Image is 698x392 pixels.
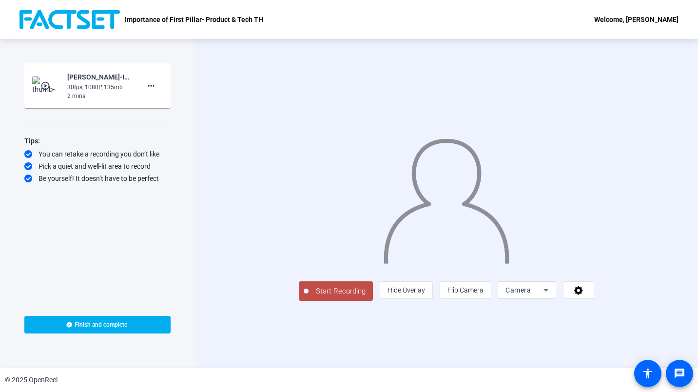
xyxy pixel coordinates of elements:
[19,10,120,29] img: OpenReel logo
[299,281,373,301] button: Start Recording
[383,131,510,264] img: overlay
[75,321,127,329] span: Finish and complete
[125,14,263,25] p: Importance of First Pillar- Product & Tech TH
[24,135,171,147] div: Tips:
[67,83,133,92] div: 30fps, 1080P, 135mb
[5,375,58,385] div: © 2025 OpenReel
[505,286,531,294] span: Camera
[24,316,171,333] button: Finish and complete
[447,286,484,294] span: Flip Camera
[674,368,685,379] mat-icon: message
[67,71,133,83] div: [PERSON_NAME]-Importance of First Pillar- Product - Te-Importance of First Pillar- Product - Tech...
[642,368,654,379] mat-icon: accessibility
[40,81,52,91] mat-icon: play_circle_outline
[32,76,61,96] img: thumb-nail
[145,80,157,92] mat-icon: more_horiz
[440,281,491,299] button: Flip Camera
[594,14,679,25] div: Welcome, [PERSON_NAME]
[24,149,171,159] div: You can retake a recording you don’t like
[309,286,373,297] span: Start Recording
[380,281,433,299] button: Hide Overlay
[67,92,133,100] div: 2 mins
[24,161,171,171] div: Pick a quiet and well-lit area to record
[388,286,425,294] span: Hide Overlay
[24,174,171,183] div: Be yourself! It doesn’t have to be perfect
